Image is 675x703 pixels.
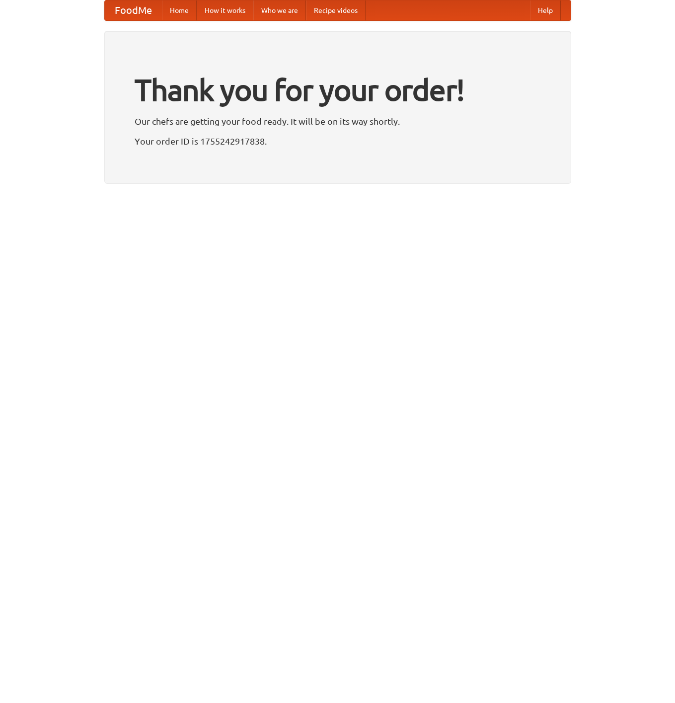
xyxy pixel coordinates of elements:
a: How it works [197,0,253,20]
a: Help [530,0,561,20]
a: Recipe videos [306,0,366,20]
h1: Thank you for your order! [135,66,541,114]
a: FoodMe [105,0,162,20]
a: Home [162,0,197,20]
a: Who we are [253,0,306,20]
p: Our chefs are getting your food ready. It will be on its way shortly. [135,114,541,129]
p: Your order ID is 1755242917838. [135,134,541,149]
